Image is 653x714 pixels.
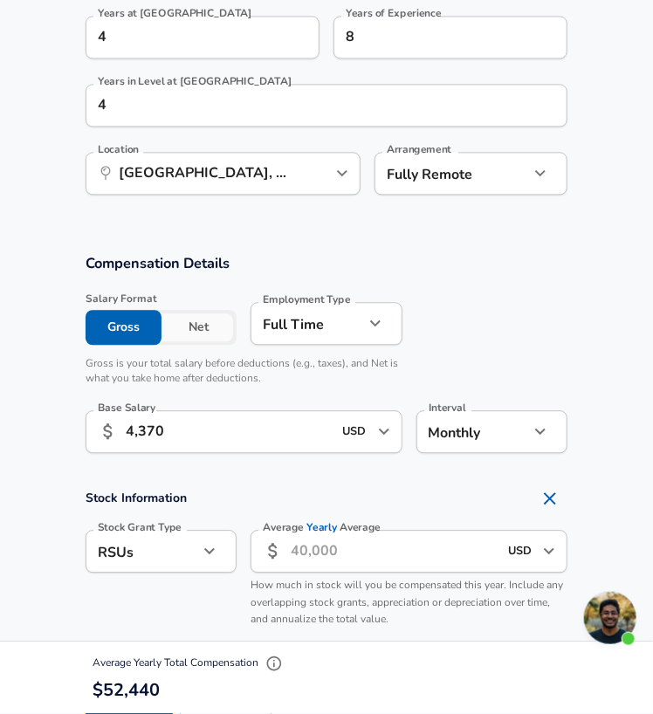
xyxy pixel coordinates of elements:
label: Stock Grant Type [98,522,182,532]
input: USD [503,538,538,565]
button: Open [330,161,354,185]
button: Open [537,539,561,563]
div: RSUs [86,530,198,573]
button: Remove Section [533,481,567,516]
button: Net [162,310,237,345]
div: Full Time [251,302,363,345]
input: 7 [333,16,529,58]
input: 1 [86,84,529,127]
label: Location [98,144,139,154]
label: Interval [429,402,466,413]
input: 100,000 [126,410,333,453]
label: Base Salary [98,402,155,413]
p: Gross is your total salary before deductions (e.g., taxes), and Net is what you take home after d... [86,356,402,386]
label: Years at [GEOGRAPHIC_DATA] [98,8,252,18]
button: Explain Total Compensation [261,651,287,677]
span: Average Yearly Total Compensation [93,656,287,670]
span: Yearly [307,519,338,534]
input: 0 [86,16,281,58]
label: Arrangement [387,144,451,154]
button: Open [372,419,396,443]
span: How much in stock will you be compensated this year. Include any overlapping stock grants, apprec... [251,578,563,627]
label: Employment Type [263,294,351,305]
div: Open chat [584,592,636,644]
button: Gross [86,310,162,345]
input: 40,000 [291,530,498,573]
div: Monthly [416,410,529,453]
h3: Compensation Details [86,253,567,273]
input: USD [338,418,373,445]
label: Average Average [263,522,381,532]
label: Years in Level at [GEOGRAPHIC_DATA] [98,76,292,86]
span: Salary Format [86,292,237,306]
label: Years of Experience [346,8,442,18]
h4: Stock Information [86,481,567,516]
div: Fully Remote [375,152,503,195]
